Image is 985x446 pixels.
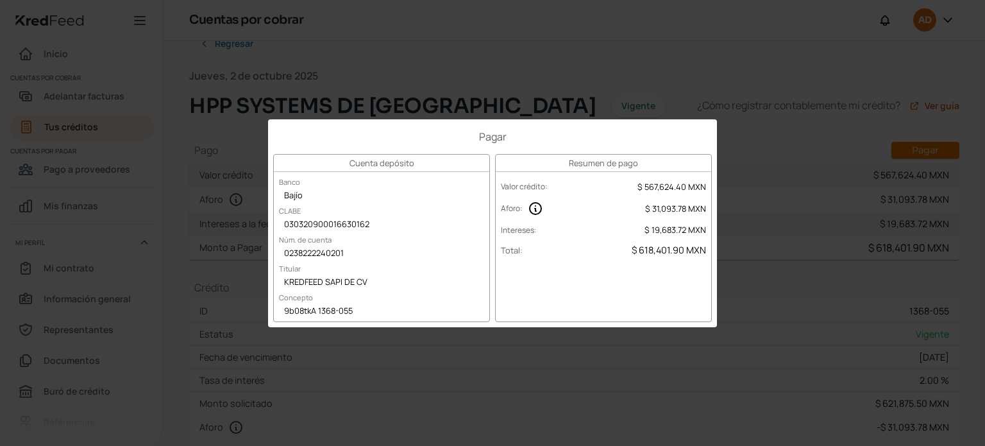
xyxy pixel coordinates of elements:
[632,244,706,256] span: $ 618,401.90 MXN
[637,181,706,193] span: $ 567,624.40 MXN
[274,155,489,172] h3: Cuenta depósito
[501,244,523,256] label: Total :
[274,244,489,264] div: 0238222240201
[501,225,537,236] label: Intereses :
[501,181,548,192] label: Valor crédito :
[274,302,489,322] div: 9b08tkA 1368-055
[274,259,306,279] label: Titular
[644,224,706,236] span: $ 19,683.72 MXN
[274,230,337,250] label: Núm. de cuenta
[274,187,489,206] div: Bajío
[274,172,305,192] label: Banco
[501,203,523,214] label: Aforo :
[496,155,711,172] h3: Resumen de pago
[274,216,489,235] div: 030320900016630162
[274,287,318,307] label: Concepto
[274,273,489,293] div: KREDFEED SAPI DE CV
[645,203,706,214] span: $ 31,093.78 MXN
[273,130,712,144] h1: Pagar
[274,201,306,221] label: CLABE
